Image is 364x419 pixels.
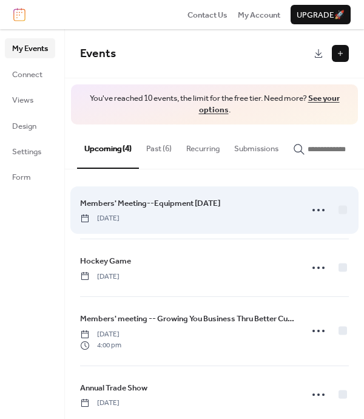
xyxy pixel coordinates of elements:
[187,9,227,21] span: Contact Us
[80,382,147,394] span: Annual Trade Show
[5,64,55,84] a: Connect
[12,94,33,106] span: Views
[291,5,351,24] button: Upgrade🚀
[238,9,280,21] a: My Account
[5,38,55,58] a: My Events
[80,329,121,340] span: [DATE]
[80,254,131,268] a: Hockey Game
[179,124,227,167] button: Recurring
[199,90,340,118] a: See your options
[80,43,116,65] span: Events
[5,116,55,135] a: Design
[83,93,346,116] span: You've reached 10 events, the limit for the free tier. Need more? .
[12,69,42,81] span: Connect
[187,9,227,21] a: Contact Us
[5,167,55,186] a: Form
[80,381,147,395] a: Annual Trade Show
[80,197,220,210] a: Members' Meeting--Equipment [DATE]
[297,9,345,21] span: Upgrade 🚀
[77,124,139,168] button: Upcoming (4)
[80,271,120,282] span: [DATE]
[12,171,31,183] span: Form
[13,8,25,21] img: logo
[227,124,286,167] button: Submissions
[5,90,55,109] a: Views
[80,398,120,409] span: [DATE]
[80,197,220,209] span: Members' Meeting--Equipment [DATE]
[80,312,294,325] a: Members' meeting -- Growing You Business Thru Better Customer Relations
[80,213,120,224] span: [DATE]
[5,141,55,161] a: Settings
[12,120,36,132] span: Design
[12,43,48,55] span: My Events
[80,255,131,267] span: Hockey Game
[12,146,41,158] span: Settings
[80,340,121,351] span: 4:00 pm
[139,124,179,167] button: Past (6)
[238,9,280,21] span: My Account
[80,313,294,325] span: Members' meeting -- Growing You Business Thru Better Customer Relations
